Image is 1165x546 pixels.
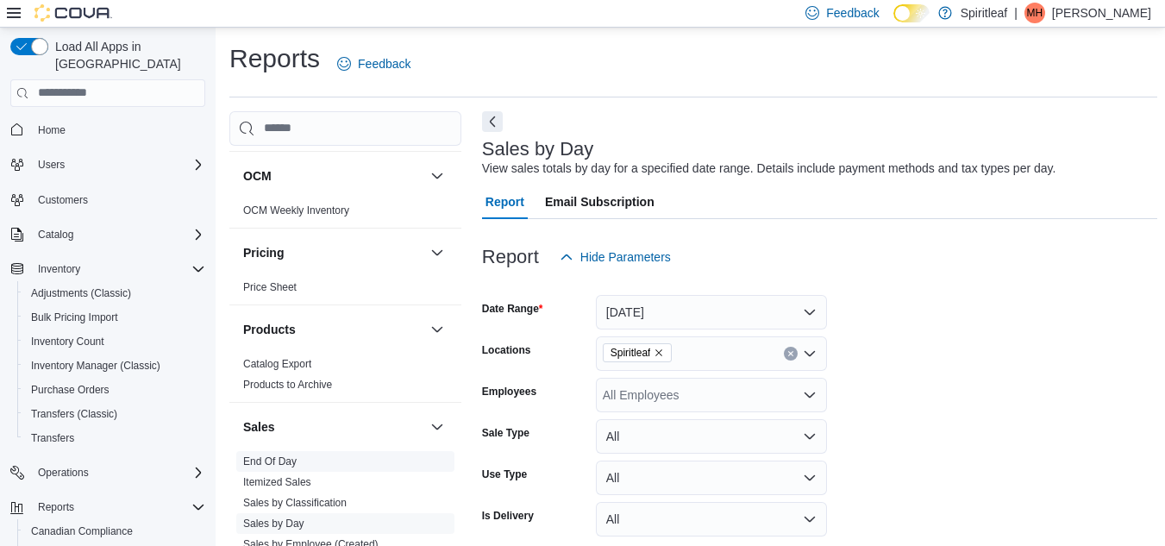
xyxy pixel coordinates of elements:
button: Catalog [3,223,212,247]
span: OCM Weekly Inventory [243,204,349,217]
span: Feedback [358,55,410,72]
span: Catalog [31,224,205,245]
span: Price Sheet [243,280,297,294]
h3: Sales [243,418,275,436]
button: Products [427,319,448,340]
span: Inventory Count [24,331,205,352]
span: Products to Archive [243,378,332,392]
button: OCM [243,167,423,185]
div: Products [229,354,461,402]
label: Date Range [482,302,543,316]
button: Inventory Count [17,329,212,354]
label: Use Type [482,468,527,481]
h3: OCM [243,167,272,185]
button: Purchase Orders [17,378,212,402]
span: Report [485,185,524,219]
div: OCM [229,200,461,228]
button: [DATE] [596,295,827,329]
a: Sales by Day [243,518,304,530]
a: End Of Day [243,455,297,468]
span: Bulk Pricing Import [31,311,118,324]
a: Purchase Orders [24,380,116,400]
button: OCM [427,166,448,186]
button: Transfers (Classic) [17,402,212,426]
div: Matthew H [1024,3,1045,23]
span: Reports [38,500,74,514]
span: Users [31,154,205,175]
span: Catalog Export [243,357,311,371]
button: Canadian Compliance [17,519,212,543]
span: MH [1027,3,1043,23]
span: Purchase Orders [31,383,110,397]
span: Reports [31,497,205,518]
span: Email Subscription [545,185,655,219]
span: Inventory Manager (Classic) [31,359,160,373]
span: Transfers (Classic) [31,407,117,421]
button: Sales [427,417,448,437]
button: Catalog [31,224,80,245]
a: Customers [31,190,95,210]
span: Sales by Day [243,517,304,530]
span: Customers [38,193,88,207]
p: | [1014,3,1018,23]
button: Operations [31,462,96,483]
button: Inventory [31,259,87,279]
button: Bulk Pricing Import [17,305,212,329]
a: Adjustments (Classic) [24,283,138,304]
span: Customers [31,189,205,210]
a: Catalog Export [243,358,311,370]
button: Inventory Manager (Classic) [17,354,212,378]
button: Clear input [784,347,798,361]
span: Bulk Pricing Import [24,307,205,328]
a: Bulk Pricing Import [24,307,125,328]
button: All [596,419,827,454]
span: Home [38,123,66,137]
a: Home [31,120,72,141]
button: All [596,502,827,537]
span: Adjustments (Classic) [31,286,131,300]
span: Spiritleaf [603,343,673,362]
button: Reports [3,495,212,519]
a: Transfers [24,428,81,449]
button: Hide Parameters [553,240,678,274]
a: Inventory Count [24,331,111,352]
h3: Sales by Day [482,139,594,160]
button: Open list of options [803,388,817,402]
img: Cova [34,4,112,22]
span: End Of Day [243,455,297,468]
h3: Report [482,247,539,267]
label: Is Delivery [482,509,534,523]
a: Price Sheet [243,281,297,293]
button: Pricing [427,242,448,263]
p: Spiritleaf [961,3,1007,23]
p: [PERSON_NAME] [1052,3,1151,23]
span: Transfers [31,431,74,445]
button: All [596,461,827,495]
button: Next [482,111,503,132]
h1: Reports [229,41,320,76]
a: Inventory Manager (Classic) [24,355,167,376]
button: Products [243,321,423,338]
a: Itemized Sales [243,476,311,488]
span: Load All Apps in [GEOGRAPHIC_DATA] [48,38,205,72]
span: Dark Mode [893,22,894,23]
input: Dark Mode [893,4,930,22]
button: Users [3,153,212,177]
span: Operations [38,466,89,480]
div: View sales totals by day for a specified date range. Details include payment methods and tax type... [482,160,1056,178]
button: Sales [243,418,423,436]
label: Sale Type [482,426,529,440]
button: Pricing [243,244,423,261]
span: Canadian Compliance [31,524,133,538]
span: Inventory [31,259,205,279]
span: Adjustments (Classic) [24,283,205,304]
a: Canadian Compliance [24,521,140,542]
span: Sales by Classification [243,496,347,510]
button: Adjustments (Classic) [17,281,212,305]
span: Spiritleaf [611,344,651,361]
span: Transfers [24,428,205,449]
span: Canadian Compliance [24,521,205,542]
span: Inventory Manager (Classic) [24,355,205,376]
button: Users [31,154,72,175]
label: Locations [482,343,531,357]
